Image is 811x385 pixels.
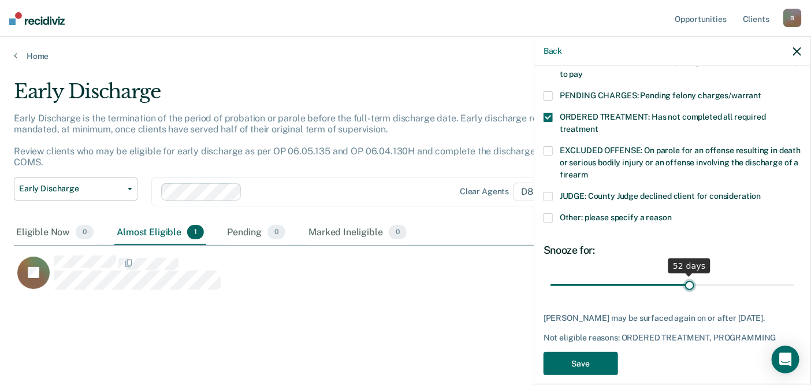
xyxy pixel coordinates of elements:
[19,184,123,194] span: Early Discharge
[306,220,409,246] div: Marked Ineligible
[14,113,593,168] p: Early Discharge is the termination of the period of probation or parole before the full-term disc...
[14,220,96,246] div: Eligible Now
[14,80,622,113] div: Early Discharge
[544,244,801,257] div: Snooze for:
[14,51,797,61] a: Home
[560,112,766,134] span: ORDERED TREATMENT: Has not completed all required treatment
[267,225,285,240] span: 0
[668,258,710,273] div: 52 days
[225,220,288,246] div: Pending
[544,352,618,376] button: Save
[560,45,799,79] span: FINES & FEES: Willful nonpayment of restitution, fees, court costs, fines, and other monetary obl...
[560,213,672,222] span: Other: please specify a reason
[514,183,550,201] span: D8
[544,313,801,323] div: [PERSON_NAME] may be surfaced again on or after [DATE].
[544,46,562,56] button: Back
[114,220,206,246] div: Almost Eligible
[187,225,204,240] span: 1
[76,225,94,240] span: 0
[560,91,761,100] span: PENDING CHARGES: Pending felony charges/warrant
[544,333,801,343] div: Not eligible reasons: ORDERED TREATMENT, PROGRAMMING
[560,191,761,201] span: JUDGE: County Judge declined client for consideration
[560,146,801,179] span: EXCLUDED OFFENSE: On parole for an offense resulting in death or serious bodily injury or an offe...
[460,187,509,197] div: Clear agents
[14,255,700,301] div: CaseloadOpportunityCell-0375259
[389,225,407,240] span: 0
[9,12,65,25] img: Recidiviz
[772,346,799,373] div: Open Intercom Messenger
[783,9,802,27] div: B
